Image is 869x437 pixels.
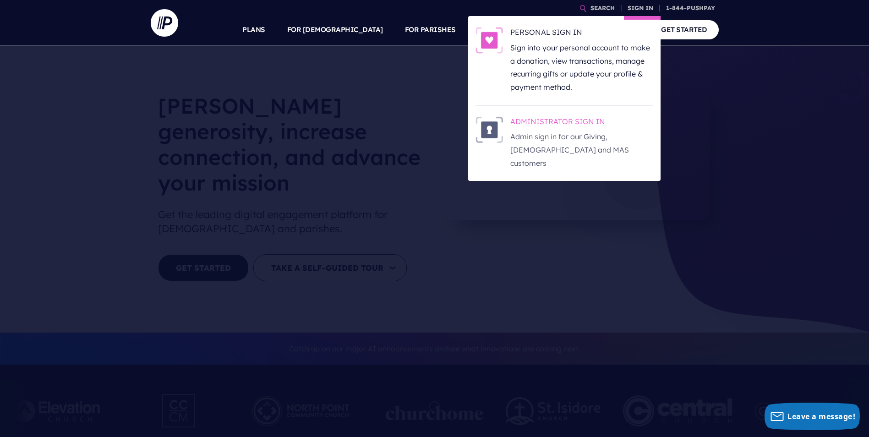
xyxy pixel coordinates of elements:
a: PERSONAL SIGN IN - Illustration PERSONAL SIGN IN Sign into your personal account to make a donati... [475,27,653,94]
span: Leave a message! [787,411,855,421]
a: COMPANY [594,14,628,46]
h6: ADMINISTRATOR SIGN IN [510,116,653,130]
h6: PERSONAL SIGN IN [510,27,653,41]
a: FOR PARISHES [405,14,456,46]
img: PERSONAL SIGN IN - Illustration [475,27,503,54]
a: EXPLORE [540,14,572,46]
a: GET STARTED [650,20,719,39]
button: Leave a message! [765,403,860,430]
a: FOR [DEMOGRAPHIC_DATA] [287,14,383,46]
img: ADMINISTRATOR SIGN IN - Illustration [475,116,503,143]
p: Admin sign in for our Giving, [DEMOGRAPHIC_DATA] and MAS customers [510,130,653,169]
a: SOLUTIONS [478,14,519,46]
p: Sign into your personal account to make a donation, view transactions, manage recurring gifts or ... [510,41,653,94]
a: PLANS [242,14,265,46]
a: ADMINISTRATOR SIGN IN - Illustration ADMINISTRATOR SIGN IN Admin sign in for our Giving, [DEMOGRA... [475,116,653,170]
